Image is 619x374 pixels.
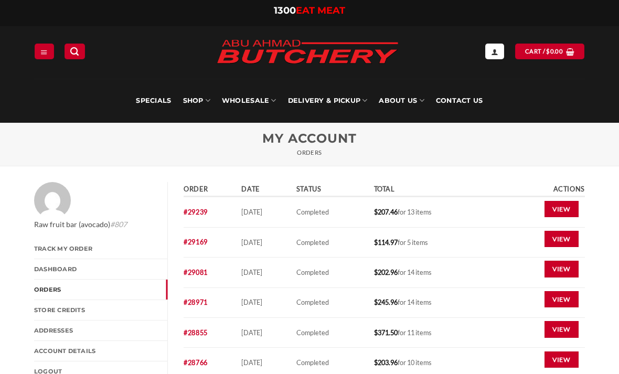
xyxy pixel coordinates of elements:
span: EAT MEAT [296,5,345,16]
small: Orders [297,149,322,156]
td: Completed [293,318,370,348]
time: [DATE] [241,328,262,337]
a: View order number 28971 [184,298,208,306]
span: Date [241,185,260,193]
time: [DATE] [241,268,262,276]
img: Abu Ahmad Butchery [208,33,407,72]
span: Status [296,185,322,193]
span: 202.96 [374,268,398,276]
a: View order 29169 [545,231,579,248]
img: Avatar of Raw fruit bar (avocado) [34,182,71,219]
span: $ [374,268,378,276]
a: View order number 29081 [184,268,208,276]
a: View order 28971 [545,291,579,308]
a: SHOP [183,79,210,123]
span: 203.96 [374,358,398,367]
a: Specials [136,79,171,123]
span: 371.50 [374,328,398,337]
a: Search [65,44,84,59]
span: $ [374,298,378,306]
a: My account [485,44,504,59]
a: Wholesale [222,79,276,123]
a: Orders [34,280,167,300]
a: About Us [379,79,424,123]
span: Actions [553,185,585,193]
em: #807 [110,220,127,229]
time: [DATE] [241,358,262,367]
a: Delivery & Pickup [288,79,368,123]
a: Account details [34,341,167,361]
span: 1300 [274,5,296,16]
a: View cart [515,44,584,59]
a: View order 29081 [545,261,579,277]
span: Total [374,185,395,193]
td: Completed [293,288,370,318]
span: 245.96 [374,298,398,306]
span: 207.46 [374,208,398,216]
a: Track My Order [34,239,167,259]
time: [DATE] [241,208,262,216]
h1: My Account [34,131,585,146]
a: View order 28766 [545,351,579,368]
span: Order [184,185,208,193]
td: Completed [293,197,370,227]
span: $ [374,208,378,216]
td: Completed [293,258,370,287]
bdi: 0.00 [546,48,563,55]
a: 1300EAT MEAT [274,5,345,16]
td: for 5 items [370,228,498,258]
time: [DATE] [241,238,262,247]
td: for 13 items [370,197,498,227]
a: View order 28855 [545,321,579,338]
a: View order 29239 [545,201,579,218]
span: Raw fruit bar (avocado) [34,219,127,231]
a: View order number 28855 [184,328,208,337]
span: $ [546,47,550,56]
a: View order number 29239 [184,208,208,216]
span: Cart / [525,47,563,56]
span: $ [374,358,378,367]
td: for 11 items [370,318,498,348]
span: 114.97 [374,238,398,247]
td: Completed [293,228,370,258]
a: View order number 28766 [184,358,208,367]
span: $ [374,238,378,247]
a: View order number 29169 [184,238,208,246]
a: Contact Us [436,79,483,123]
a: Dashboard [34,259,167,279]
a: Menu [35,44,54,59]
span: $ [374,328,378,337]
td: for 14 items [370,258,498,287]
a: Addresses [34,320,167,340]
td: for 14 items [370,288,498,318]
a: Store Credits [34,300,167,320]
time: [DATE] [241,298,262,306]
